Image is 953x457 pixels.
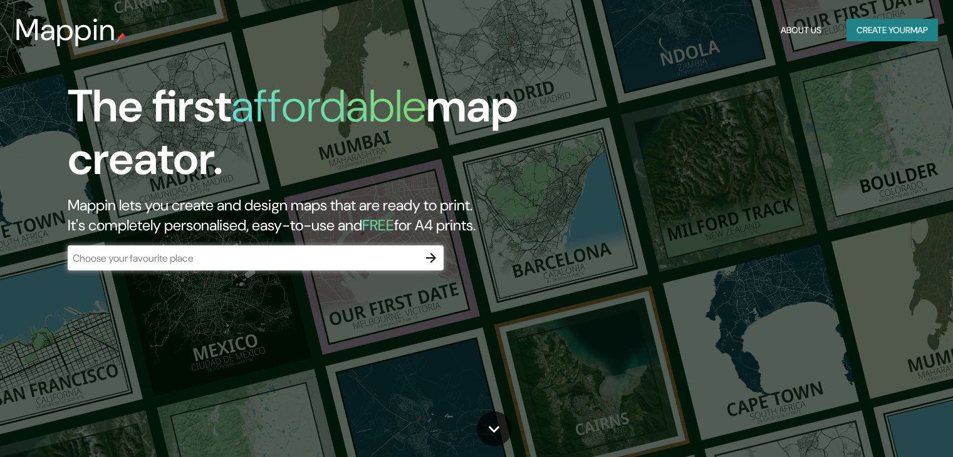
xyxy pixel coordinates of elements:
button: Create yourmap [846,19,938,42]
h1: affordable [231,77,426,135]
h2: Mappin lets you create and design maps that are ready to print. It's completely personalised, eas... [68,195,544,235]
button: About Us [776,19,826,42]
h1: The first map creator. [68,80,544,195]
img: mappin-pin [116,33,126,43]
h5: FREE [362,215,394,235]
h3: Mappin [15,13,116,48]
input: Choose your favourite place [68,251,419,265]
